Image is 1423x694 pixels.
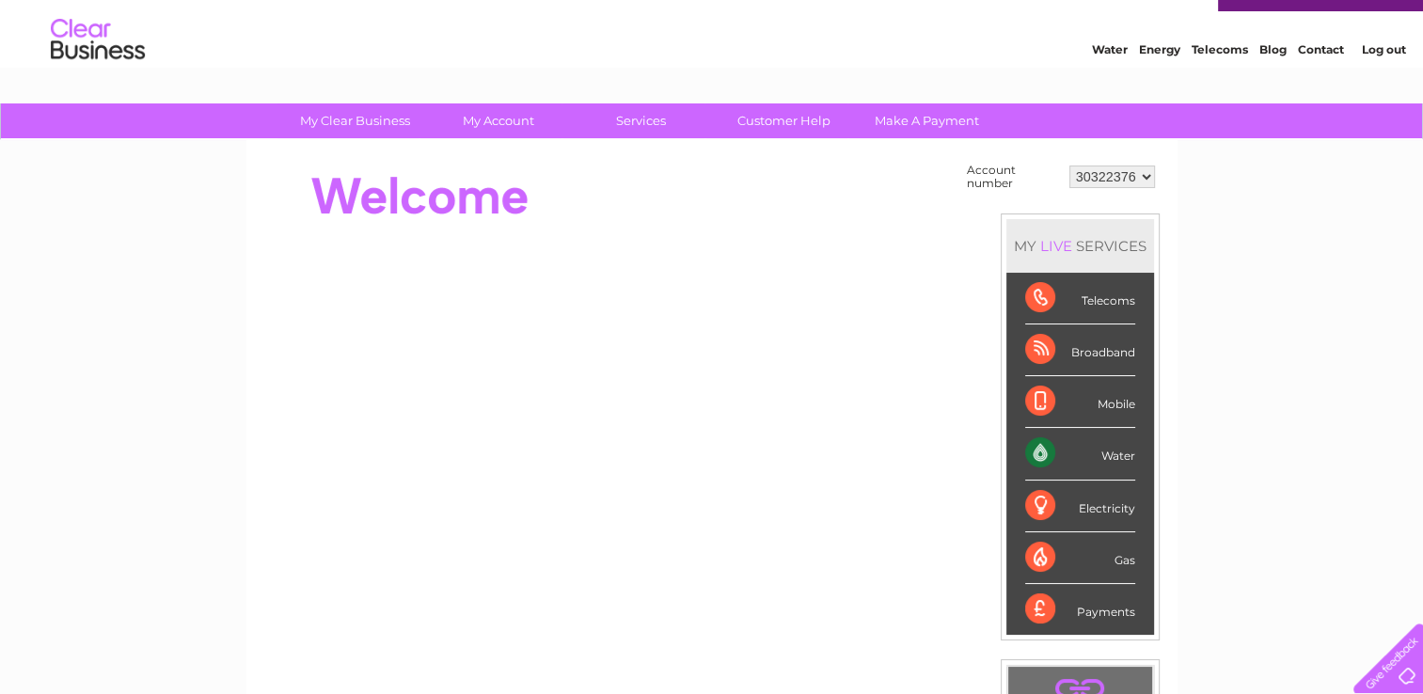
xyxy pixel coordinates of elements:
div: Clear Business is a trading name of Verastar Limited (registered in [GEOGRAPHIC_DATA] No. 3667643... [268,10,1157,91]
img: logo.png [50,49,146,106]
a: Services [563,103,719,138]
a: Contact [1298,80,1344,94]
a: Water [1092,80,1128,94]
div: Water [1025,428,1135,480]
td: Account number [962,159,1065,195]
a: Blog [1259,80,1287,94]
a: Customer Help [706,103,862,138]
div: LIVE [1036,237,1076,255]
a: My Clear Business [277,103,433,138]
a: Log out [1361,80,1405,94]
a: My Account [420,103,576,138]
a: Make A Payment [849,103,1004,138]
a: Telecoms [1192,80,1248,94]
a: 0333 014 3131 [1068,9,1198,33]
div: Electricity [1025,481,1135,532]
div: Broadband [1025,324,1135,376]
div: MY SERVICES [1006,219,1154,273]
div: Telecoms [1025,273,1135,324]
div: Gas [1025,532,1135,584]
div: Mobile [1025,376,1135,428]
div: Payments [1025,584,1135,635]
a: Energy [1139,80,1180,94]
